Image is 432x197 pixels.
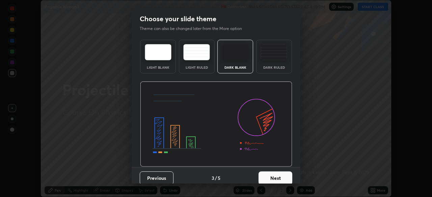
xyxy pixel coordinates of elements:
h4: / [215,174,217,182]
img: darkRuledTheme.de295e13.svg [261,44,287,60]
button: Previous [140,171,173,185]
img: lightTheme.e5ed3b09.svg [145,44,171,60]
div: Light Blank [144,66,171,69]
img: darkThemeBanner.d06ce4a2.svg [140,81,292,167]
img: lightRuledTheme.5fabf969.svg [183,44,210,60]
div: Dark Blank [222,66,249,69]
div: Dark Ruled [261,66,288,69]
h2: Choose your slide theme [140,14,216,23]
h4: 5 [218,174,220,182]
h4: 3 [212,174,214,182]
p: Theme can also be changed later from the More option [140,26,249,32]
img: darkTheme.f0cc69e5.svg [222,44,249,60]
button: Next [259,171,292,185]
div: Light Ruled [183,66,210,69]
